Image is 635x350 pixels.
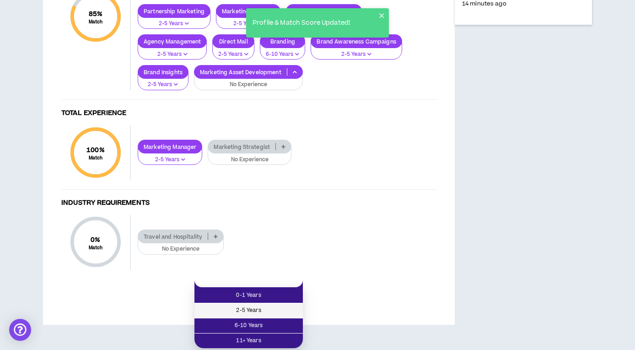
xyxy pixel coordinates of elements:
p: Marketing Asset Development [194,69,287,76]
p: 2-5 Years [218,50,248,59]
button: No Experience [194,73,303,90]
p: Marketing Strategy [216,8,280,15]
p: Direct Mail [213,38,254,45]
button: 6-10 Years [260,43,305,60]
button: close [379,12,385,19]
div: Open Intercom Messenger [9,319,31,341]
h4: Industry Requirements [61,199,436,208]
button: 2-5 Years [138,43,207,60]
small: Match [89,245,103,251]
p: 2-5 Years [222,20,275,28]
button: 2-5 Years [138,12,210,29]
button: 2-5 Years [216,12,281,29]
button: 2-5 Years [212,43,254,60]
span: 85 % [89,9,103,19]
p: Brand Insights [138,69,188,76]
p: 2-5 Years [144,156,196,164]
p: 6-10 Years [266,50,299,59]
p: No Experience [144,245,218,253]
p: 2-5 Years [144,50,201,59]
button: No Experience [138,237,224,255]
button: 2-5 Years [138,73,188,90]
p: No Experience [200,81,297,89]
p: Marketing Strategist [208,143,275,150]
p: 2-5 Years [144,81,183,89]
p: Travel and Hospitality [138,233,208,240]
h4: Total Experience [61,109,436,118]
p: 2-5 Years [144,20,204,28]
span: 0 % [89,235,103,245]
p: No Experience [214,156,285,164]
span: 100 % [86,145,105,155]
span: 0-1 Years [200,290,297,301]
button: 2-5 Years [138,148,202,165]
p: Agency Management [138,38,206,45]
small: Match [86,155,105,161]
span: 2-5 Years [200,306,297,316]
p: Partnership Marketing [138,8,210,15]
div: Profile & Match Score Updated! [250,16,379,31]
span: 11+ Years [200,336,297,346]
button: No Experience [208,148,291,165]
p: 2-5 Years [317,50,396,59]
button: 2-5 Years [311,43,402,60]
p: Marketing Manager [138,143,202,150]
small: Match [89,19,103,25]
span: 6-10 Years [200,321,297,331]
